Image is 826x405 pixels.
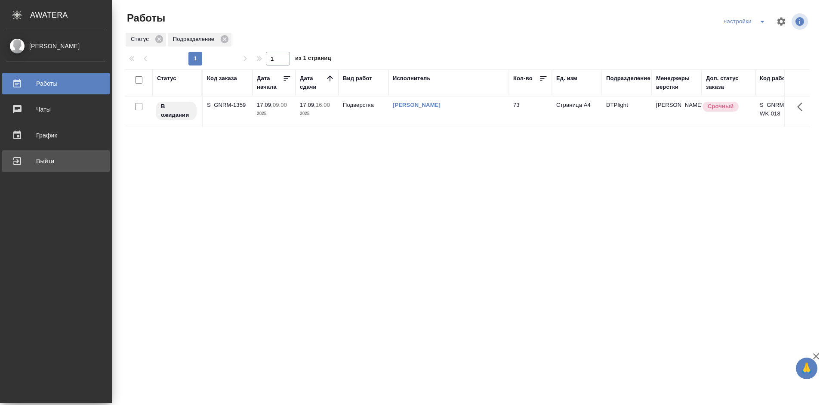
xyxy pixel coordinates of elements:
a: Выйти [2,150,110,172]
span: Настроить таблицу [771,11,792,32]
p: 17.09, [300,102,316,108]
span: Работы [125,11,165,25]
div: Исполнитель [393,74,431,83]
div: Код работы [760,74,793,83]
div: Доп. статус заказа [706,74,751,91]
p: 09:00 [273,102,287,108]
a: Чаты [2,99,110,120]
td: DTPlight [602,97,652,127]
a: [PERSON_NAME] [393,102,441,108]
div: Менеджеры верстки [656,74,697,91]
p: Подверстка [343,101,384,109]
div: График [6,129,105,142]
div: Код заказа [207,74,237,83]
span: 🙏 [799,359,814,377]
p: 2025 [300,109,334,118]
div: Ед. изм [556,74,577,83]
div: Исполнитель назначен, приступать к работе пока рано [155,101,197,121]
a: График [2,125,110,146]
div: Статус [126,33,166,47]
span: из 1 страниц [295,53,331,65]
div: Дата сдачи [300,74,326,91]
div: Выйти [6,155,105,168]
p: 17.09, [257,102,273,108]
td: S_GNRM-1359-WK-018 [755,97,805,127]
div: S_GNRM-1359 [207,101,248,109]
p: [PERSON_NAME] [656,101,697,109]
div: Работы [6,77,105,90]
p: Подразделение [173,35,217,44]
p: 16:00 [316,102,330,108]
div: Статус [157,74,176,83]
td: 73 [509,97,552,127]
td: Страница А4 [552,97,602,127]
div: Вид работ [343,74,372,83]
p: Срочный [708,102,734,111]
div: [PERSON_NAME] [6,41,105,51]
div: Подразделение [606,74,650,83]
div: Дата начала [257,74,283,91]
div: split button [721,15,771,28]
div: Кол-во [513,74,533,83]
button: Здесь прячутся важные кнопки [792,97,813,117]
span: Посмотреть информацию [792,13,810,30]
div: Подразделение [168,33,231,47]
p: В ожидании [161,102,191,119]
a: Работы [2,73,110,94]
button: 🙏 [796,358,817,379]
div: Чаты [6,103,105,116]
p: Статус [131,35,152,44]
p: 2025 [257,109,291,118]
div: AWATERA [30,6,112,24]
